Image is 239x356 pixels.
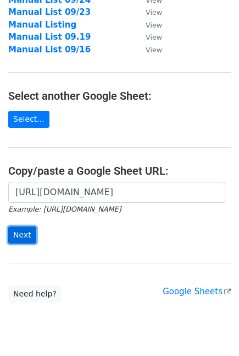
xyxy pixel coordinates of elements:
a: Manual List 09/23 [8,7,91,17]
a: Google Sheets [163,287,231,296]
a: Manual Listing [8,20,76,30]
a: Select... [8,111,49,128]
small: View [146,46,162,54]
small: View [146,21,162,29]
small: View [146,33,162,41]
h4: Select another Google Sheet: [8,89,231,103]
a: Manual List 09/16 [8,45,91,55]
a: Need help? [8,285,62,303]
a: View [135,45,162,55]
a: View [135,32,162,42]
small: Example: [URL][DOMAIN_NAME] [8,205,121,213]
iframe: Chat Widget [184,303,239,356]
input: Paste your Google Sheet URL here [8,182,225,203]
a: View [135,20,162,30]
small: View [146,8,162,17]
a: View [135,7,162,17]
input: Next [8,226,36,244]
a: Manual List 09.19 [8,32,91,42]
h4: Copy/paste a Google Sheet URL: [8,164,231,177]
